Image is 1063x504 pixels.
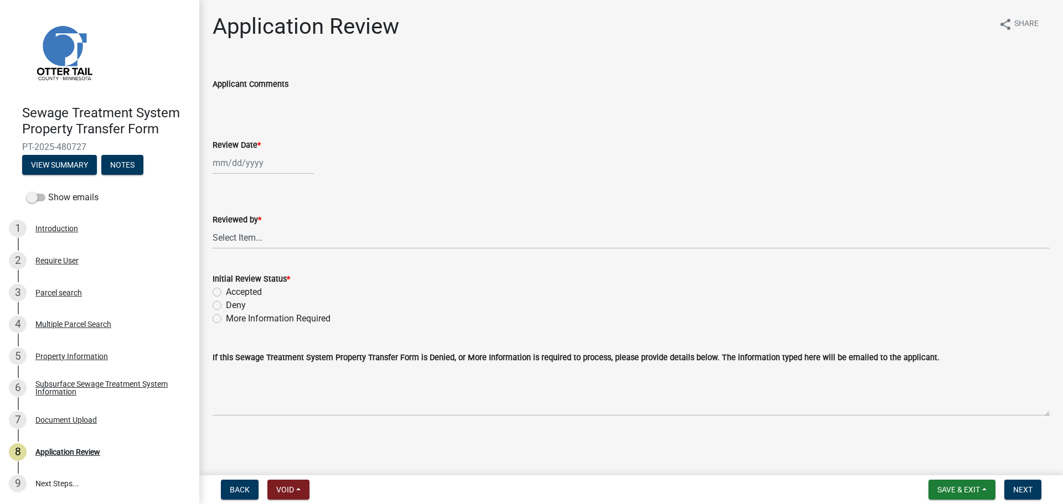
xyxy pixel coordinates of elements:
[213,276,290,283] label: Initial Review Status
[35,320,111,328] div: Multiple Parcel Search
[213,13,399,40] h1: Application Review
[35,289,82,297] div: Parcel search
[937,485,980,494] span: Save & Exit
[213,81,288,89] label: Applicant Comments
[35,416,97,424] div: Document Upload
[9,252,27,269] div: 2
[230,485,250,494] span: Back
[9,347,27,365] div: 5
[22,11,105,93] img: Otter Tail County, Minnesota
[27,191,99,204] label: Show emails
[35,448,100,456] div: Application Review
[267,480,309,500] button: Void
[213,216,261,224] label: Reviewed by
[35,380,182,396] div: Subsurface Sewage Treatment System Information
[101,161,143,170] wm-modal-confirm: Notes
[221,480,259,500] button: Back
[35,257,79,264] div: Require User
[101,155,143,175] button: Notes
[1014,18,1039,31] span: Share
[22,105,190,137] h4: Sewage Treatment System Property Transfer Form
[213,142,261,149] label: Review Date
[276,485,294,494] span: Void
[990,13,1047,35] button: shareShare
[1013,485,1033,494] span: Next
[9,220,27,237] div: 1
[999,18,1012,31] i: share
[9,379,27,397] div: 6
[35,352,108,360] div: Property Information
[9,315,27,333] div: 4
[9,411,27,429] div: 7
[22,142,177,152] span: PT-2025-480727
[9,475,27,492] div: 9
[928,480,995,500] button: Save & Exit
[9,284,27,302] div: 3
[1004,480,1041,500] button: Next
[35,225,78,232] div: Introduction
[213,152,314,174] input: mm/dd/yyyy
[226,312,331,325] label: More Information Required
[226,285,262,299] label: Accepted
[9,443,27,461] div: 8
[213,354,940,362] label: If this Sewage Treatment System Property Transfer Form is Denied, or More Information is required...
[226,299,246,312] label: Deny
[22,155,97,175] button: View Summary
[22,161,97,170] wm-modal-confirm: Summary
